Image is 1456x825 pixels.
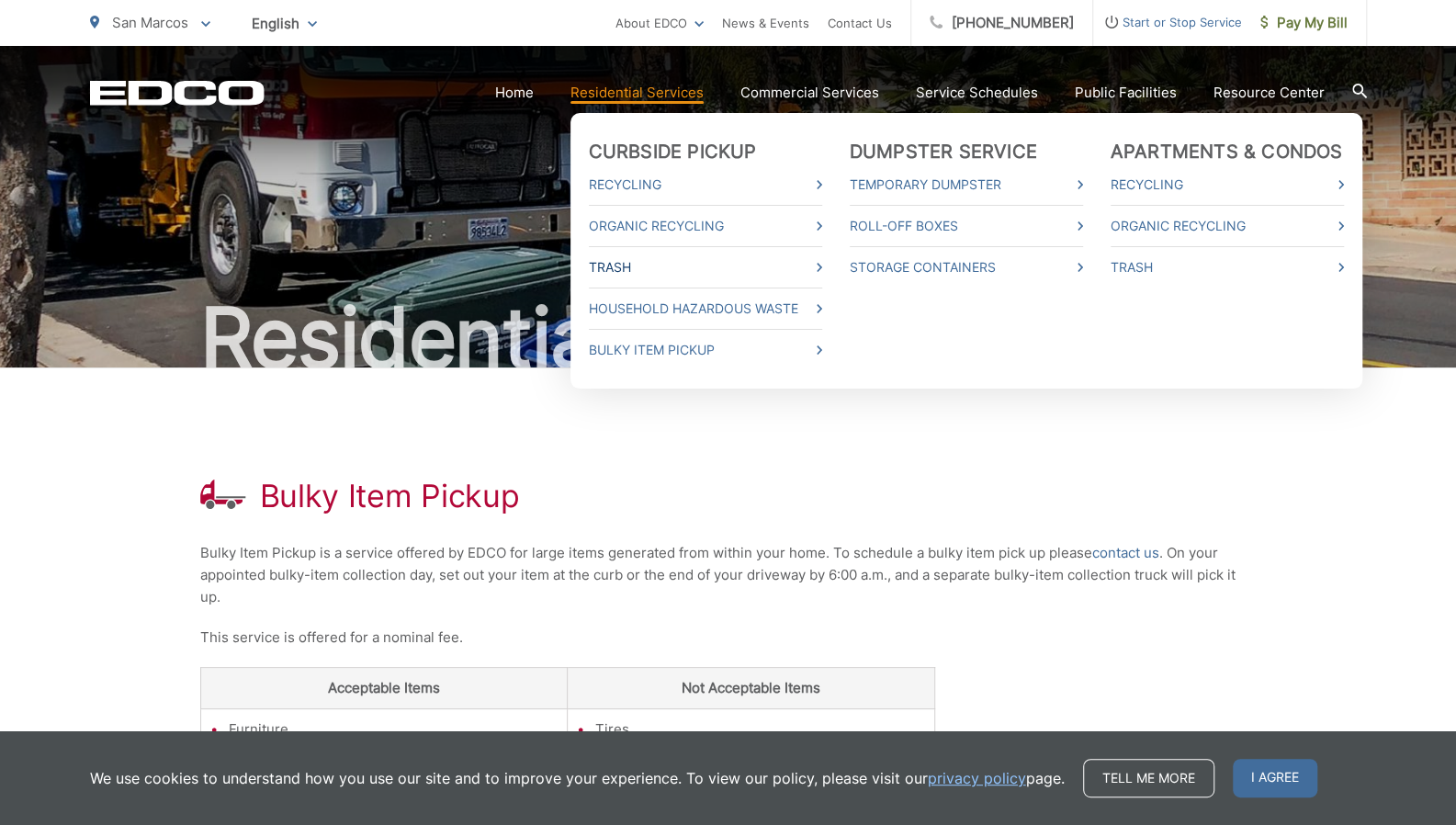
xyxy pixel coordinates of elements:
[589,215,822,237] a: Organic Recycling
[722,12,809,34] a: News & Events
[1260,12,1348,34] span: Pay My Bill
[570,82,704,104] a: Residential Services
[1111,141,1343,163] a: Apartments & Condos
[200,627,1257,649] p: This service is offered for a nominal fee.
[200,542,1257,608] p: Bulky Item Pickup is a service offered by EDCO for large items generated from within your home. T...
[260,478,520,514] h1: Bulky Item Pickup
[1111,256,1344,278] a: Trash
[850,215,1083,237] a: Roll-Off Boxes
[238,7,331,40] span: English
[589,339,822,361] a: Bulky Item Pickup
[740,82,879,104] a: Commercial Services
[112,14,188,31] span: San Marcos
[589,298,822,320] a: Household Hazardous Waste
[1213,82,1325,104] a: Resource Center
[1092,542,1159,564] a: contact us
[850,141,1037,163] a: Dumpster Service
[1075,82,1177,104] a: Public Facilities
[90,292,1367,384] h2: Residential Services
[1083,759,1214,797] a: Tell me more
[90,80,265,106] a: EDCD logo. Return to the homepage.
[589,256,822,278] a: Trash
[850,174,1083,196] a: Temporary Dumpster
[1111,215,1344,237] a: Organic Recycling
[828,12,892,34] a: Contact Us
[90,767,1065,789] p: We use cookies to understand how you use our site and to improve your experience. To view our pol...
[916,82,1038,104] a: Service Schedules
[615,12,704,34] a: About EDCO
[682,679,820,696] strong: Not Acceptable Items
[495,82,534,104] a: Home
[328,679,440,696] strong: Acceptable Items
[589,141,757,163] a: Curbside Pickup
[229,718,559,740] li: Furniture
[928,767,1026,789] a: privacy policy
[589,174,822,196] a: Recycling
[595,718,925,740] li: Tires
[1111,174,1344,196] a: Recycling
[850,256,1083,278] a: Storage Containers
